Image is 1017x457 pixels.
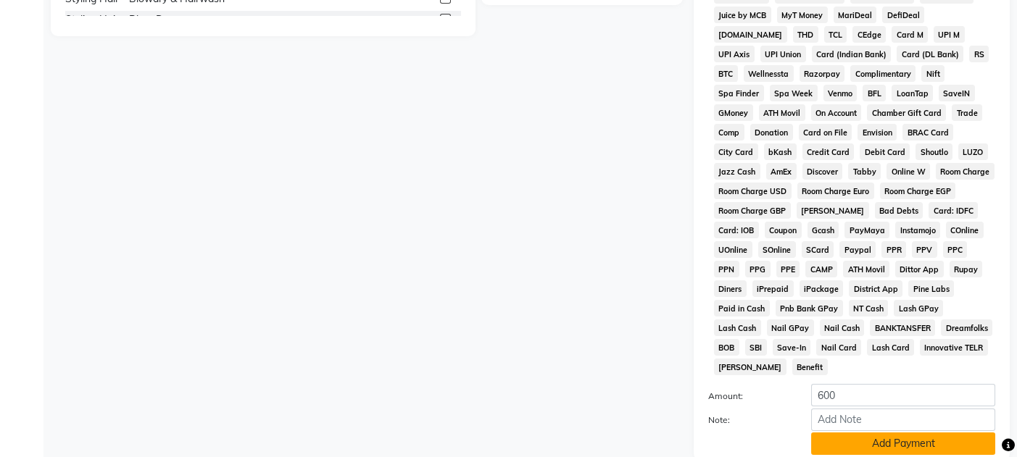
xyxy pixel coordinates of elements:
span: LoanTap [892,85,933,101]
span: Paid in Cash [714,300,770,316]
span: Card (Indian Bank) [812,46,892,62]
span: Card: IDFC [929,202,978,219]
div: Styling Hair - Blow Dry [65,12,172,28]
span: MariDeal [834,7,877,23]
span: Juice by MCB [714,7,771,23]
span: PayMaya [844,222,889,238]
span: Room Charge GBP [714,202,791,219]
span: Spa Finder [714,85,764,101]
span: BRAC Card [902,124,953,141]
span: THD [793,26,818,43]
span: AmEx [766,163,797,180]
span: RS [969,46,989,62]
span: Nail Card [816,339,861,356]
span: BANKTANSFER [870,319,935,336]
span: Card: IOB [714,222,759,238]
span: Nail GPay [767,319,814,336]
span: GMoney [714,104,753,121]
span: Shoutlo [916,143,952,160]
span: Card M [892,26,928,43]
input: Amount [811,384,995,406]
span: UOnline [714,241,752,258]
span: District App [849,280,902,297]
span: Razorpay [800,65,845,82]
span: TCL [824,26,847,43]
span: Online W [887,163,930,180]
span: Coupon [765,222,802,238]
span: Envision [858,124,897,141]
span: Discover [802,163,843,180]
span: Gcash [808,222,839,238]
span: UPI Axis [714,46,755,62]
span: Jazz Cash [714,163,760,180]
span: Benefit [792,359,828,375]
span: Innovative TELR [920,339,988,356]
span: ATH Movil [759,104,805,121]
span: Complimentary [850,65,916,82]
span: LUZO [958,143,988,160]
span: PPE [776,261,800,277]
span: [PERSON_NAME] [797,202,869,219]
span: Credit Card [802,143,855,160]
span: Chamber Gift Card [867,104,946,121]
span: Venmo [823,85,858,101]
label: Note: [697,414,800,427]
span: PPC [943,241,968,258]
span: [PERSON_NAME] [714,359,786,375]
span: Lash Cash [714,319,761,336]
span: Card on File [799,124,852,141]
span: Tabby [848,163,881,180]
span: Pnb Bank GPay [776,300,843,316]
span: UPI Union [760,46,806,62]
span: Rupay [950,261,983,277]
input: Add Note [811,408,995,431]
span: SBI [745,339,767,356]
label: Amount: [697,390,800,403]
span: iPackage [800,280,844,297]
span: Pine Labs [908,280,954,297]
span: Wellnessta [744,65,794,82]
span: SaveIN [939,85,975,101]
span: Lash Card [867,339,914,356]
span: On Account [811,104,862,121]
span: Debit Card [860,143,910,160]
span: BOB [714,339,739,356]
span: PPG [745,261,771,277]
span: Room Charge EGP [880,183,956,199]
span: NT Cash [849,300,889,316]
span: UPI M [934,26,965,43]
span: SOnline [758,241,796,258]
span: Trade [952,104,982,121]
span: BTC [714,65,738,82]
span: Diners [714,280,747,297]
span: Instamojo [895,222,940,238]
span: PPV [912,241,937,258]
span: bKash [764,143,797,160]
span: DefiDeal [882,7,924,23]
span: Card (DL Bank) [897,46,963,62]
span: Donation [750,124,793,141]
span: Save-In [773,339,811,356]
span: Spa Week [770,85,818,101]
span: [DOMAIN_NAME] [714,26,787,43]
span: Room Charge USD [714,183,792,199]
span: Nail Cash [820,319,865,336]
span: Dittor App [895,261,944,277]
span: Nift [921,65,945,82]
span: iPrepaid [752,280,794,297]
span: Comp [714,124,744,141]
span: SCard [802,241,834,258]
span: Bad Debts [875,202,923,219]
span: Paypal [839,241,876,258]
span: MyT Money [777,7,828,23]
span: PPR [881,241,906,258]
span: PPN [714,261,739,277]
button: Add Payment [811,432,995,455]
span: Room Charge Euro [797,183,874,199]
span: City Card [714,143,758,160]
span: Room Charge [936,163,995,180]
span: BFL [863,85,886,101]
span: Lash GPay [894,300,943,316]
span: CEdge [852,26,886,43]
span: ATH Movil [843,261,889,277]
